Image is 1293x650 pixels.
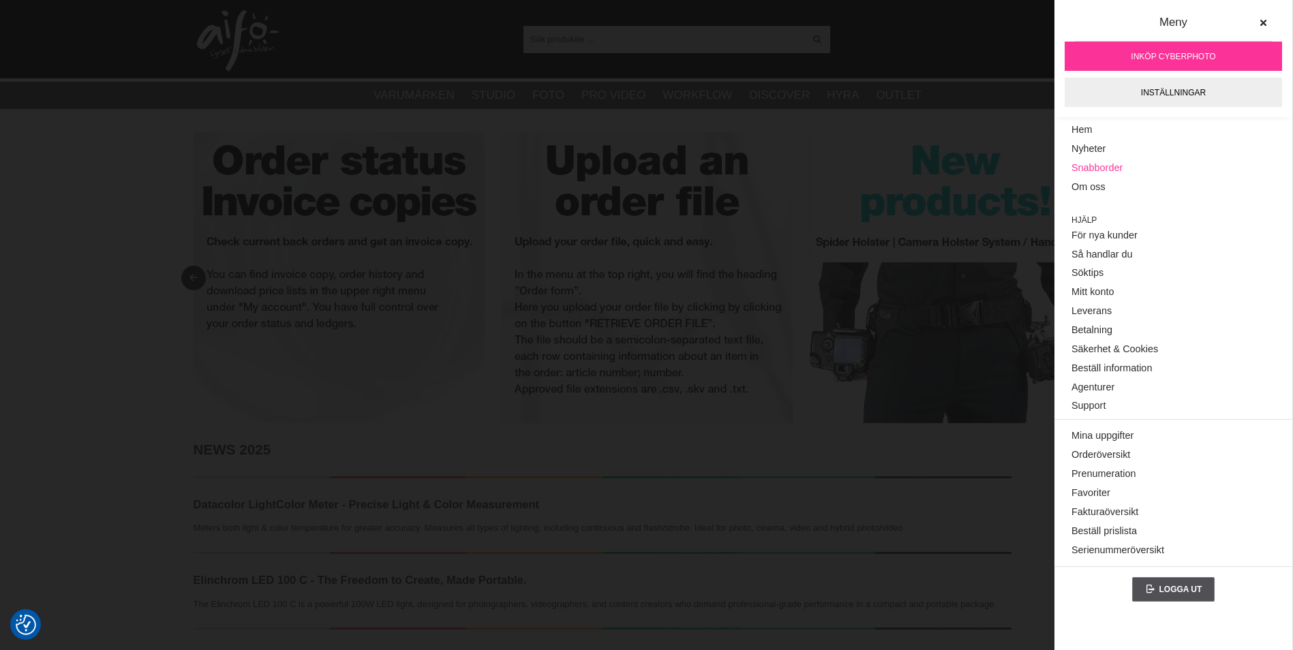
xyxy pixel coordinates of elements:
[472,87,515,104] a: Studio
[1071,397,1275,416] a: Support
[1071,484,1275,503] a: Favoriter
[374,87,455,104] a: Varumärken
[1071,264,1275,283] a: Söktips
[194,476,1011,478] img: NEWS!
[581,87,645,104] a: Pro Video
[1071,522,1275,541] a: Beställ prislista
[194,132,485,423] img: Annons:RET003 banner-resel-account-bgr.jpg
[1071,214,1275,226] span: Hjälp
[194,598,1011,612] p: The Elinchrom LED 100 C is a powerful 100W LED light, designed for photographers, videographers, ...
[1075,14,1272,42] div: Meny
[1131,50,1215,63] span: Inköp CyberPhoto
[1071,359,1275,378] a: Beställ information
[1071,340,1275,359] a: Säkerhet & Cookies
[1071,427,1275,446] a: Mina uppgifter
[16,613,36,637] button: Samtyckesinställningar
[1071,178,1275,197] a: Om oss
[16,615,36,635] img: Revisit consent button
[194,552,1011,554] img: NEWS!
[194,574,527,587] strong: Elinchrom LED 100 C - The Freedom to Create, Made Portable.
[1071,283,1275,302] a: Mitt konto
[194,628,1011,630] img: NEWS!
[1071,446,1275,465] a: Orderöversikt
[1159,585,1202,594] span: Logga ut
[194,440,1011,460] h2: NEWS 2025
[502,132,793,423] img: Annons:RET002 banner-resel-upload-bgr.jpg
[827,87,859,104] a: Hyra
[1071,159,1275,178] a: Snabborder
[1132,577,1215,602] a: Logga ut
[1071,503,1275,522] a: Fakturaöversikt
[1071,226,1275,245] a: För nya kunder
[876,87,922,104] a: Outlet
[1071,302,1275,321] a: Leverans
[1071,321,1275,340] a: Betalning
[1071,121,1275,140] a: Hem
[1071,465,1275,484] a: Prenumeration
[810,132,1101,423] img: Annons:RET009 banner-resel-new-spihol.jpg
[1071,140,1275,159] a: Nyheter
[523,29,805,49] input: Sök produkter ...
[663,87,732,104] a: Workflow
[1071,378,1275,397] a: Agenturer
[749,87,810,104] a: Discover
[194,498,540,511] strong: Datacolor LightColor Meter - Precise Light & Color Measurement
[194,521,1011,536] p: Meters both light & color temperature for greater accuracy. Measures all types of lighting, inclu...
[1071,540,1275,559] a: Serienummeröversikt
[1071,245,1275,264] a: Så handlar du
[1065,78,1282,107] a: Inställningar
[181,266,206,290] button: Previous
[532,87,564,104] a: Foto
[197,10,279,72] img: logo.png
